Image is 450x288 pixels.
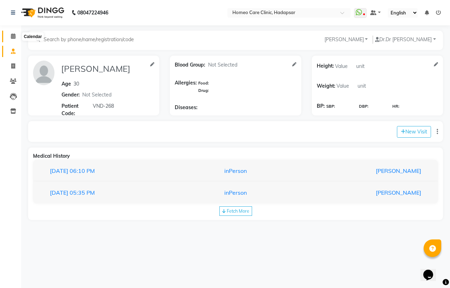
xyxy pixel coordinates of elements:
[18,3,66,23] img: logo
[198,81,209,86] span: Food:
[22,32,44,41] div: Calendar
[334,61,355,71] input: Value
[335,81,356,92] input: Value
[322,36,370,44] button: [PERSON_NAME]
[175,104,198,111] span: Diseases:
[70,167,95,174] span: 06:10 PM
[227,208,249,214] span: Fetch More
[33,152,438,160] div: Medical History
[92,100,148,111] input: Patient Code
[317,81,335,92] span: Weight:
[356,81,378,92] input: unit
[33,61,54,85] img: profile
[62,91,80,99] span: Gender:
[198,88,209,93] span: Drug:
[392,104,399,109] span: HR:
[172,188,299,197] div: inPerson
[359,104,368,109] span: DBP:
[355,61,376,71] input: unit
[50,167,68,174] span: [DATE]
[50,189,68,196] span: [DATE]
[317,102,325,110] span: BP:
[77,3,108,23] b: 08047224946
[60,61,147,77] input: Name
[317,61,334,71] span: Height:
[373,36,438,44] button: Dr.Dr [PERSON_NAME]
[40,186,431,199] button: [DATE]05:35 PMinPerson[PERSON_NAME]
[326,104,335,109] span: SBP:
[299,167,426,175] div: [PERSON_NAME]
[70,189,95,196] span: 05:35 PM
[420,260,443,281] iframe: chat widget
[40,164,431,177] button: [DATE]06:10 PMinPerson[PERSON_NAME]
[375,36,386,43] span: Dr.
[397,126,431,138] button: New Visit
[299,188,426,197] div: [PERSON_NAME]
[62,102,91,117] span: Patient Code:
[62,81,71,87] span: Age
[175,79,197,94] span: Allergies:
[172,167,299,175] div: inPerson
[175,61,205,69] span: Blood Group:
[43,36,140,44] input: Search by phone/name/registration/code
